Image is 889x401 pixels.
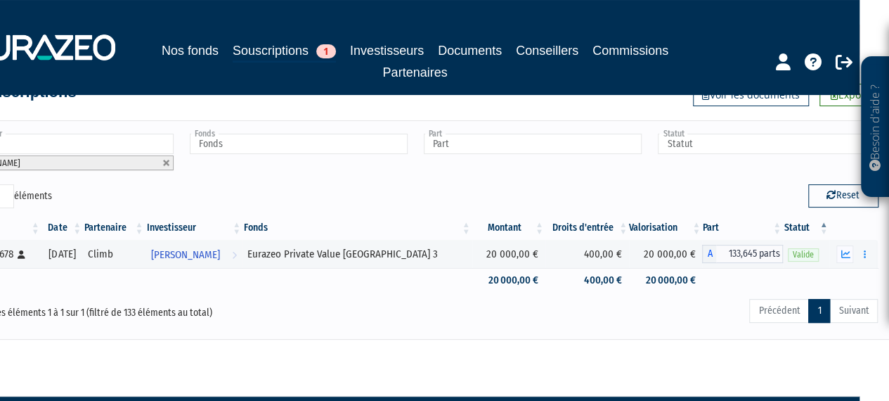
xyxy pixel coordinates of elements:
[162,41,219,61] a: Nos fonds
[83,216,145,240] th: Partenaire: activer pour trier la colonne par ordre croissant
[867,64,883,191] p: Besoin d'aide ?
[472,268,545,293] td: 20 000,00 €
[516,41,578,61] a: Conseillers
[41,216,84,240] th: Date: activer pour trier la colonne par ordre croissant
[545,268,629,293] td: 400,00 €
[145,216,242,240] th: Investisseur: activer pour trier la colonne par ordre croissant
[247,247,467,262] div: Eurazeo Private Value [GEOGRAPHIC_DATA] 3
[693,84,809,106] a: Voir les documents
[716,245,783,263] span: 133,645 parts
[83,240,145,268] td: Climb
[545,240,629,268] td: 400,00 €
[46,247,79,262] div: [DATE]
[808,299,830,323] a: 1
[145,240,242,268] a: [PERSON_NAME]
[702,245,783,263] div: A - Eurazeo Private Value Europe 3
[232,242,237,268] i: Voir l'investisseur
[629,216,702,240] th: Valorisation: activer pour trier la colonne par ordre croissant
[702,245,716,263] span: A
[808,184,878,207] button: Reset
[788,248,819,262] span: Valide
[316,44,336,58] span: 1
[472,216,545,240] th: Montant: activer pour trier la colonne par ordre croissant
[242,216,472,240] th: Fonds: activer pour trier la colonne par ordre croissant
[592,41,668,61] a: Commissions
[18,250,25,259] i: [Français] Personne physique
[545,216,629,240] th: Droits d'entrée: activer pour trier la colonne par ordre croissant
[629,268,702,293] td: 20 000,00 €
[783,216,829,240] th: Statut : activer pour trier la colonne par ordre d&eacute;croissant
[233,41,336,63] a: Souscriptions1
[350,41,424,61] a: Investisseurs
[629,240,702,268] td: 20 000,00 €
[702,216,783,240] th: Part: activer pour trier la colonne par ordre croissant
[150,242,219,268] span: [PERSON_NAME]
[438,41,502,61] a: Documents
[472,240,545,268] td: 20 000,00 €
[382,63,447,82] a: Partenaires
